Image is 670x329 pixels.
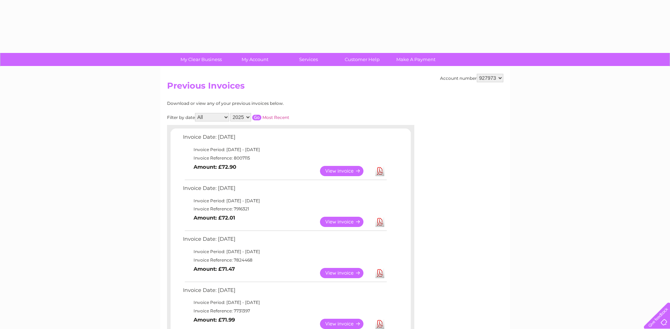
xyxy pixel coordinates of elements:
[194,164,236,170] b: Amount: £72.90
[172,53,230,66] a: My Clear Business
[375,166,384,176] a: Download
[226,53,284,66] a: My Account
[194,215,235,221] b: Amount: £72.01
[181,205,388,213] td: Invoice Reference: 7916321
[262,115,289,120] a: Most Recent
[181,307,388,315] td: Invoice Reference: 7731397
[279,53,338,66] a: Services
[167,113,352,121] div: Filter by date
[333,53,391,66] a: Customer Help
[194,317,235,323] b: Amount: £71.99
[320,166,372,176] a: View
[181,145,388,154] td: Invoice Period: [DATE] - [DATE]
[375,268,384,278] a: Download
[320,268,372,278] a: View
[167,101,352,106] div: Download or view any of your previous invoices below.
[375,319,384,329] a: Download
[181,256,388,264] td: Invoice Reference: 7824468
[167,81,503,94] h2: Previous Invoices
[194,266,235,272] b: Amount: £71.47
[320,319,372,329] a: View
[181,184,388,197] td: Invoice Date: [DATE]
[181,197,388,205] td: Invoice Period: [DATE] - [DATE]
[181,286,388,299] td: Invoice Date: [DATE]
[181,298,388,307] td: Invoice Period: [DATE] - [DATE]
[181,234,388,247] td: Invoice Date: [DATE]
[181,154,388,162] td: Invoice Reference: 8007115
[181,247,388,256] td: Invoice Period: [DATE] - [DATE]
[387,53,445,66] a: Make A Payment
[320,217,372,227] a: View
[440,74,503,82] div: Account number
[375,217,384,227] a: Download
[181,132,388,145] td: Invoice Date: [DATE]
